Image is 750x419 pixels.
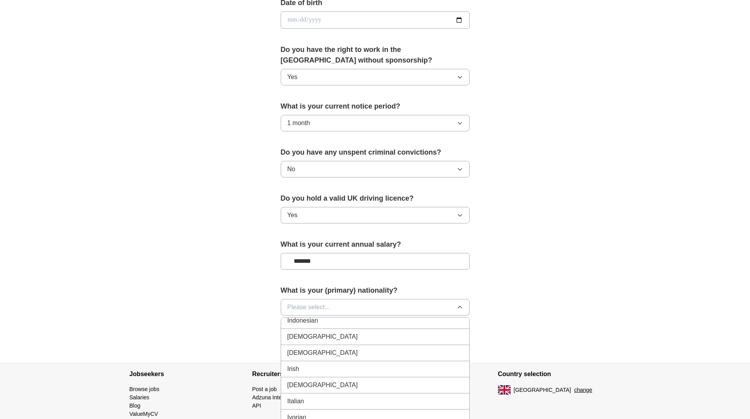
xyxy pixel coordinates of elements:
label: What is your current annual salary? [281,239,470,250]
span: No [287,164,295,174]
span: Italian [287,397,304,406]
span: Yes [287,210,298,220]
span: [DEMOGRAPHIC_DATA] [287,380,358,390]
a: Salaries [130,394,150,401]
a: Blog [130,402,141,409]
span: Yes [287,72,298,82]
a: ValueMyCV [130,411,158,417]
a: API [252,402,261,409]
a: Adzuna Intelligence [252,394,300,401]
label: Do you have the right to work in the [GEOGRAPHIC_DATA] without sponsorship? [281,44,470,66]
span: Indonesian [287,316,318,325]
a: Post a job [252,386,277,392]
a: Browse jobs [130,386,159,392]
span: Irish [287,364,299,374]
label: What is your current notice period? [281,101,470,112]
span: [DEMOGRAPHIC_DATA] [287,348,358,358]
span: [GEOGRAPHIC_DATA] [514,386,571,394]
h4: Country selection [498,363,621,385]
span: 1 month [287,118,310,128]
label: Do you hold a valid UK driving licence? [281,193,470,204]
img: UK flag [498,385,511,395]
button: No [281,161,470,177]
span: Please select... [287,303,330,312]
span: [DEMOGRAPHIC_DATA] [287,332,358,341]
button: change [574,386,592,394]
label: Do you have any unspent criminal convictions? [281,147,470,158]
button: Yes [281,207,470,223]
label: What is your (primary) nationality? [281,285,470,296]
button: Please select... [281,299,470,316]
button: 1 month [281,115,470,131]
button: Yes [281,69,470,85]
